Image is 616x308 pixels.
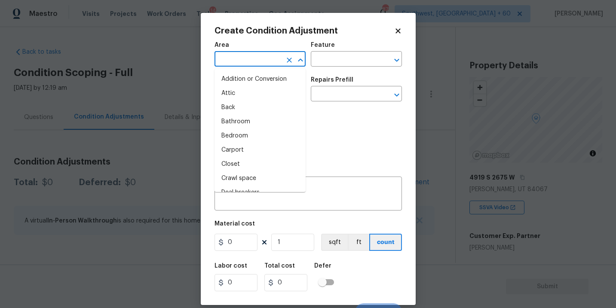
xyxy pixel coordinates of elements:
h5: Total cost [264,263,295,269]
button: sqft [321,234,348,251]
button: ft [348,234,369,251]
li: Bathroom [215,115,306,129]
button: Open [391,54,403,66]
h5: Area [215,42,229,48]
li: Carport [215,143,306,157]
li: Crawl space [215,171,306,186]
h5: Feature [311,42,335,48]
li: Closet [215,157,306,171]
li: Attic [215,86,306,101]
h5: Material cost [215,221,255,227]
h5: Repairs Prefill [311,77,353,83]
button: Clear [283,54,295,66]
li: Back [215,101,306,115]
button: Close [294,54,306,66]
h5: Defer [314,263,331,269]
li: Deal breakers [215,186,306,200]
li: Addition or Conversion [215,72,306,86]
h2: Create Condition Adjustment [215,27,394,35]
li: Bedroom [215,129,306,143]
button: Open [391,89,403,101]
h5: Labor cost [215,263,247,269]
button: count [369,234,402,251]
